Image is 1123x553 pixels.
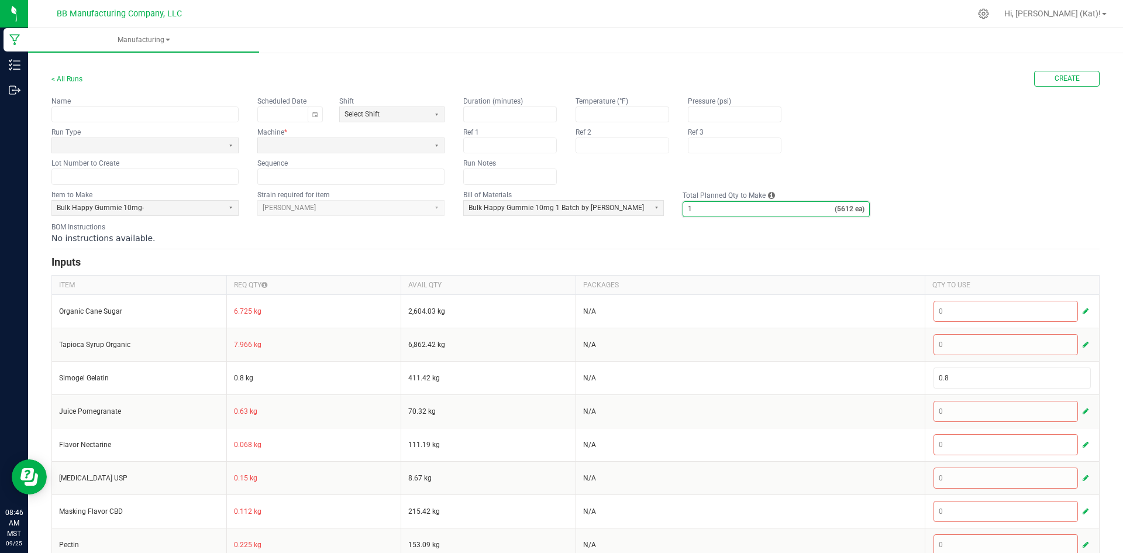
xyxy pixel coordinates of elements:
[583,507,596,516] span: N/A
[339,97,354,105] kendo-label: Shift
[226,494,401,528] td: 0.112 kg
[401,361,576,394] td: 411.42 kg
[308,107,322,122] button: Toggle calendar
[226,361,401,394] td: 0.8 kg
[429,107,444,122] button: Select
[257,159,288,167] kendo-label: Sequence
[226,461,401,494] td: 0.15 kg
[463,97,523,105] kendo-label: Duration (minutes)
[463,128,479,136] kendo-label: Ref 1
[469,203,644,213] span: Bulk Happy Gummie 10mg 1 Batch by [PERSON_NAME]
[52,275,227,294] th: ITEM
[226,328,401,361] td: 7.966 kg
[583,441,596,449] span: N/A
[9,59,20,71] inline-svg: Inventory
[401,461,576,494] td: 8.67 kg
[583,374,596,382] span: N/A
[583,474,596,482] span: N/A
[51,75,82,83] a: < All Runs
[5,507,23,539] p: 08:46 AM MST
[1034,71,1100,87] button: Create
[12,459,47,494] iframe: Resource center
[1004,9,1101,18] span: Hi, [PERSON_NAME] (Kat)!
[5,539,23,548] p: 09/25
[51,97,71,105] kendo-label: Name
[429,138,444,153] button: Select
[223,138,238,153] button: Select
[576,97,628,105] kendo-label: Temperature (°F)
[649,201,663,215] button: Select
[57,9,182,19] span: BB Manufacturing Company, LLC
[51,223,105,231] kendo-label: BOM Instructions
[688,97,731,106] label: Pressure (psi)
[463,159,496,167] kendo-label: Run Notes
[51,254,1100,270] h3: Inputs
[401,494,576,528] td: 215.42 kg
[257,128,287,136] kendo-label: Machine
[576,128,591,136] kendo-label: Ref 2
[257,200,445,216] app-dropdownlist-async: Jack Herer
[51,159,119,167] kendo-label: Lot Number to Create
[576,275,925,294] th: PACKAGES
[51,190,92,200] label: Item to Make
[28,35,259,45] span: Manufacturing
[257,97,306,105] kendo-label: Scheduled Date
[583,341,596,349] span: N/A
[583,307,596,315] span: N/A
[226,275,401,294] th: REQ QTY
[9,34,20,46] inline-svg: Manufacturing
[51,128,81,136] kendo-label: Run Type
[583,407,596,415] span: N/A
[28,28,259,53] a: Manufacturing
[683,191,766,200] label: Total Planned Qty to Make
[401,394,576,428] td: 70.32 kg
[226,428,401,461] td: 0.068 kg
[57,203,219,213] span: Bulk Happy Gummie 10mg-
[9,84,20,96] inline-svg: Outbound
[401,275,576,294] th: AVAIL QTY
[226,394,401,428] td: 0.63 kg
[261,280,267,290] i: Required quantity is influenced by Number of New Pkgs and Qty per Pkg.
[51,200,239,216] app-dropdownlist-async: Bulk Happy Gummie 10mg-
[257,190,330,200] label: Strain required for item
[401,428,576,461] td: 111.19 kg
[688,128,704,137] label: Ref 3
[463,200,664,216] app-dropdownlist-async: Bulk Happy Gummie 10mg 1 Batch by Weight
[226,294,401,328] td: 6.725 kg
[835,204,869,214] strong: (5612 ea)
[1055,74,1080,84] span: Create
[223,201,238,215] button: Select
[583,541,596,549] span: N/A
[463,190,512,200] label: Bill of Materials
[401,294,576,328] td: 2,604.03 kg
[976,8,991,19] div: Manage settings
[925,275,1100,294] th: QTY TO USE
[401,328,576,361] td: 6,862.42 kg
[768,190,775,201] i: Each BOM has a Qty to Create in a single "kit". Total Planned Qty to Make is the number of kits p...
[51,233,156,243] span: No instructions available.
[345,109,425,119] span: Select Shift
